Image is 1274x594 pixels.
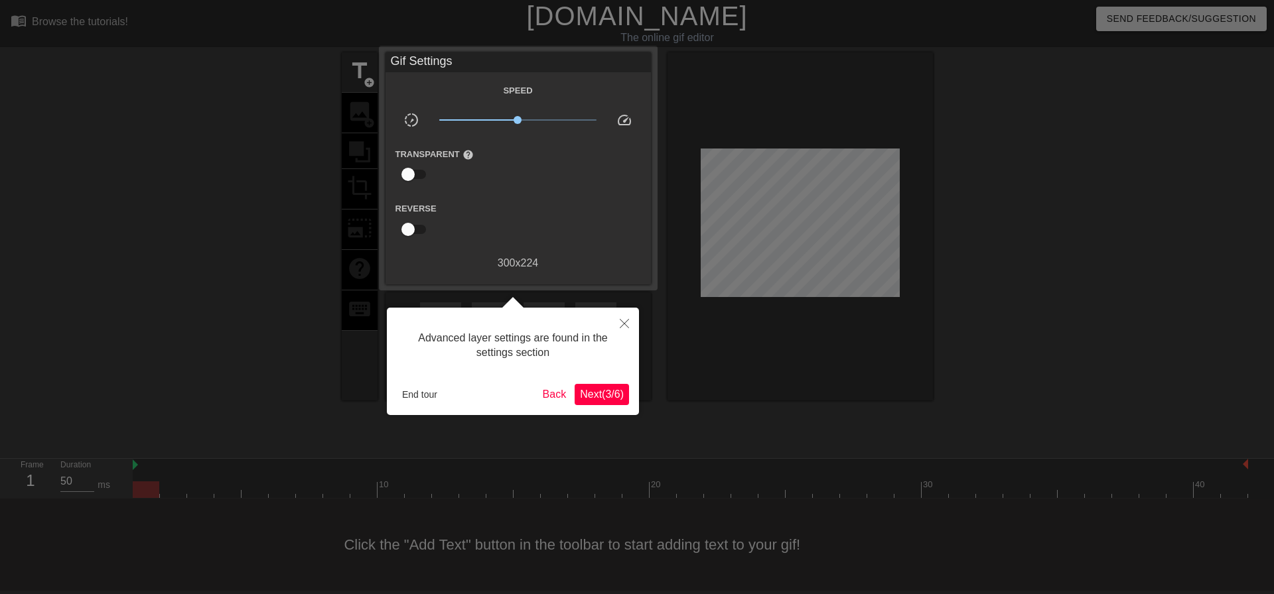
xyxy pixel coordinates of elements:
button: Back [537,384,572,405]
button: End tour [397,385,443,404]
div: Advanced layer settings are found in the settings section [397,318,629,374]
button: Next [575,384,629,405]
span: Next ( 3 / 6 ) [580,388,624,400]
button: Close [610,308,639,338]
